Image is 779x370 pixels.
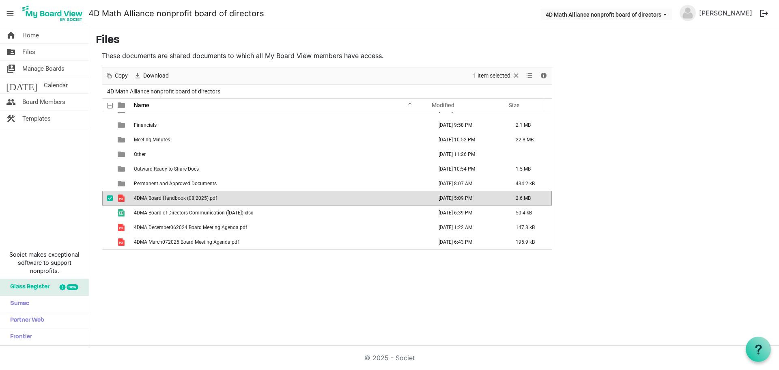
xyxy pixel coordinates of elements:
[2,6,18,21] span: menu
[134,239,239,245] span: 4DMA March072025 Board Meeting Agenda.pdf
[102,206,113,220] td: checkbox
[22,94,65,110] span: Board Members
[430,118,507,132] td: July 30, 2024 9:58 PM column header Modified
[102,67,131,84] div: Copy
[432,102,454,108] span: Modified
[131,176,430,191] td: Permanent and Approved Documents is template cell column header Name
[430,220,507,235] td: December 05, 2024 1:22 AM column header Modified
[507,162,552,176] td: 1.5 MB is template cell column header Size
[507,147,552,162] td: is template cell column header Size
[113,176,131,191] td: is template cell column header type
[131,162,430,176] td: Outward Ready to Share Docs is template cell column header Name
[430,162,507,176] td: July 31, 2025 10:54 PM column header Modified
[113,206,131,220] td: is template cell column header type
[472,71,522,81] button: Selection
[472,71,511,81] span: 1 item selected
[134,181,217,186] span: Permanent and Approved Documents
[102,220,113,235] td: checkbox
[680,5,696,21] img: no-profile-picture.svg
[67,284,78,290] div: new
[131,67,172,84] div: Download
[696,5,755,21] a: [PERSON_NAME]
[6,94,16,110] span: people
[134,108,177,113] span: Finance Committee
[96,34,773,48] h3: Files
[430,147,507,162] td: July 24, 2023 11:26 PM column header Modified
[102,176,113,191] td: checkbox
[113,162,131,176] td: is template cell column header type
[134,195,217,201] span: 4DMA Board Handbook (08.2025).pdf
[22,110,51,127] span: Templates
[507,206,552,220] td: 50.4 kB is template cell column header Size
[102,191,113,206] td: checkbox
[6,296,29,312] span: Sumac
[6,110,16,127] span: construction
[507,132,552,147] td: 22.8 MB is template cell column header Size
[430,132,507,147] td: July 24, 2025 10:52 PM column header Modified
[6,27,16,43] span: home
[525,71,534,81] button: View dropdownbutton
[131,206,430,220] td: 4DMA Board of Directors Communication (Aug. 2025).xlsx is template cell column header Name
[4,251,85,275] span: Societ makes exceptional software to support nonprofits.
[131,132,430,147] td: Meeting Minutes is template cell column header Name
[105,87,222,97] span: 4D Math Alliance nonprofit board of directors
[102,132,113,147] td: checkbox
[538,71,549,81] button: Details
[142,71,170,81] span: Download
[6,44,16,60] span: folder_shared
[88,5,264,22] a: 4D Math Alliance nonprofit board of directors
[113,220,131,235] td: is template cell column header type
[113,191,131,206] td: is template cell column header type
[134,137,170,143] span: Meeting Minutes
[102,118,113,132] td: checkbox
[537,67,551,84] div: Details
[6,312,44,329] span: Partner Web
[20,3,85,24] img: My Board View Logo
[509,102,520,108] span: Size
[507,220,552,235] td: 147.3 kB is template cell column header Size
[6,61,16,77] span: switch_account
[364,354,415,362] a: © 2025 - Societ
[131,220,430,235] td: 4DMA December062024 Board Meeting Agenda.pdf is template cell column header Name
[114,71,129,81] span: Copy
[6,279,49,295] span: Glass Register
[104,71,129,81] button: Copy
[131,191,430,206] td: 4DMA Board Handbook (08.2025).pdf is template cell column header Name
[6,77,37,93] span: [DATE]
[131,118,430,132] td: Financials is template cell column header Name
[507,235,552,249] td: 195.9 kB is template cell column header Size
[523,67,537,84] div: View
[134,122,157,128] span: Financials
[113,235,131,249] td: is template cell column header type
[540,9,672,20] button: 4D Math Alliance nonprofit board of directors dropdownbutton
[755,5,773,22] button: logout
[113,147,131,162] td: is template cell column header type
[102,147,113,162] td: checkbox
[507,118,552,132] td: 2.1 MB is template cell column header Size
[102,51,552,61] p: These documents are shared documents to which all My Board View members have access.
[430,206,507,220] td: August 06, 2025 6:39 PM column header Modified
[102,162,113,176] td: checkbox
[113,118,131,132] td: is template cell column header type
[131,147,430,162] td: Other is template cell column header Name
[22,44,35,60] span: Files
[22,27,39,43] span: Home
[430,191,507,206] td: August 08, 2025 5:09 PM column header Modified
[507,191,552,206] td: 2.6 MB is template cell column header Size
[22,61,65,77] span: Manage Boards
[44,77,68,93] span: Calendar
[132,71,170,81] button: Download
[131,235,430,249] td: 4DMA March072025 Board Meeting Agenda.pdf is template cell column header Name
[6,329,32,345] span: Frontier
[102,235,113,249] td: checkbox
[134,151,146,157] span: Other
[134,166,199,172] span: Outward Ready to Share Docs
[20,3,88,24] a: My Board View Logo
[470,67,523,84] div: Clear selection
[113,132,131,147] td: is template cell column header type
[134,102,149,108] span: Name
[430,235,507,249] td: March 06, 2025 6:43 PM column header Modified
[507,176,552,191] td: 434.2 kB is template cell column header Size
[430,176,507,191] td: November 15, 2023 8:07 AM column header Modified
[134,210,253,216] span: 4DMA Board of Directors Communication ([DATE]).xlsx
